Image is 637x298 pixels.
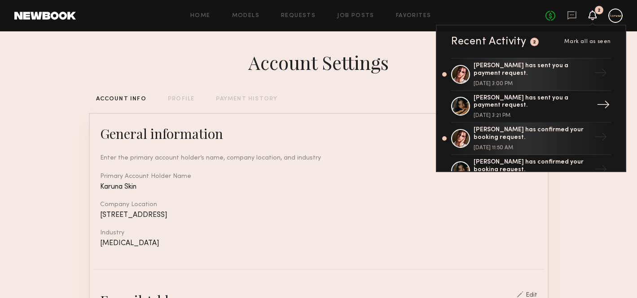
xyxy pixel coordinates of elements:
div: General information [100,125,223,143]
a: Home [190,13,211,19]
a: [PERSON_NAME] has sent you a payment request.[DATE] 3:21 PM→ [451,91,611,123]
a: [PERSON_NAME] has confirmed your booking request.→ [451,155,611,187]
span: Mark all as seen [564,39,611,44]
div: Account Settings [248,50,389,75]
div: → [590,159,611,182]
a: [PERSON_NAME] has sent you a payment request.[DATE] 3:00 PM→ [451,58,611,91]
div: Primary Account Holder Name [100,173,537,180]
a: [PERSON_NAME] has confirmed your booking request.[DATE] 11:50 AM→ [451,123,611,155]
div: Enter the primary account holder’s name, company location, and industry [100,153,537,163]
div: [DATE] 3:00 PM [474,81,590,86]
div: [PERSON_NAME] has confirmed your booking request. [474,126,590,142]
div: [PERSON_NAME] has sent you a payment request. [474,62,590,78]
a: Job Posts [337,13,374,19]
div: 2 [597,8,601,13]
div: → [590,63,611,86]
a: Requests [281,13,316,19]
div: PROFILE [168,96,194,102]
div: → [590,127,611,150]
div: [DATE] 11:50 AM [474,145,590,151]
div: [PERSON_NAME] has confirmed your booking request. [474,159,590,174]
div: [STREET_ADDRESS] [100,212,537,219]
div: PAYMENT HISTORY [216,96,277,102]
div: [DATE] 3:21 PM [474,113,590,118]
div: Industry [100,230,537,236]
div: [PERSON_NAME] has sent you a payment request. [474,95,590,110]
a: Favorites [396,13,431,19]
div: ACCOUNT INFO [96,96,146,102]
div: Karuna Skin [100,183,537,191]
div: Company Location [100,202,537,208]
div: → [593,95,614,118]
div: 2 [533,40,536,45]
a: Models [232,13,259,19]
div: Recent Activity [451,36,527,47]
div: [MEDICAL_DATA] [100,240,537,247]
